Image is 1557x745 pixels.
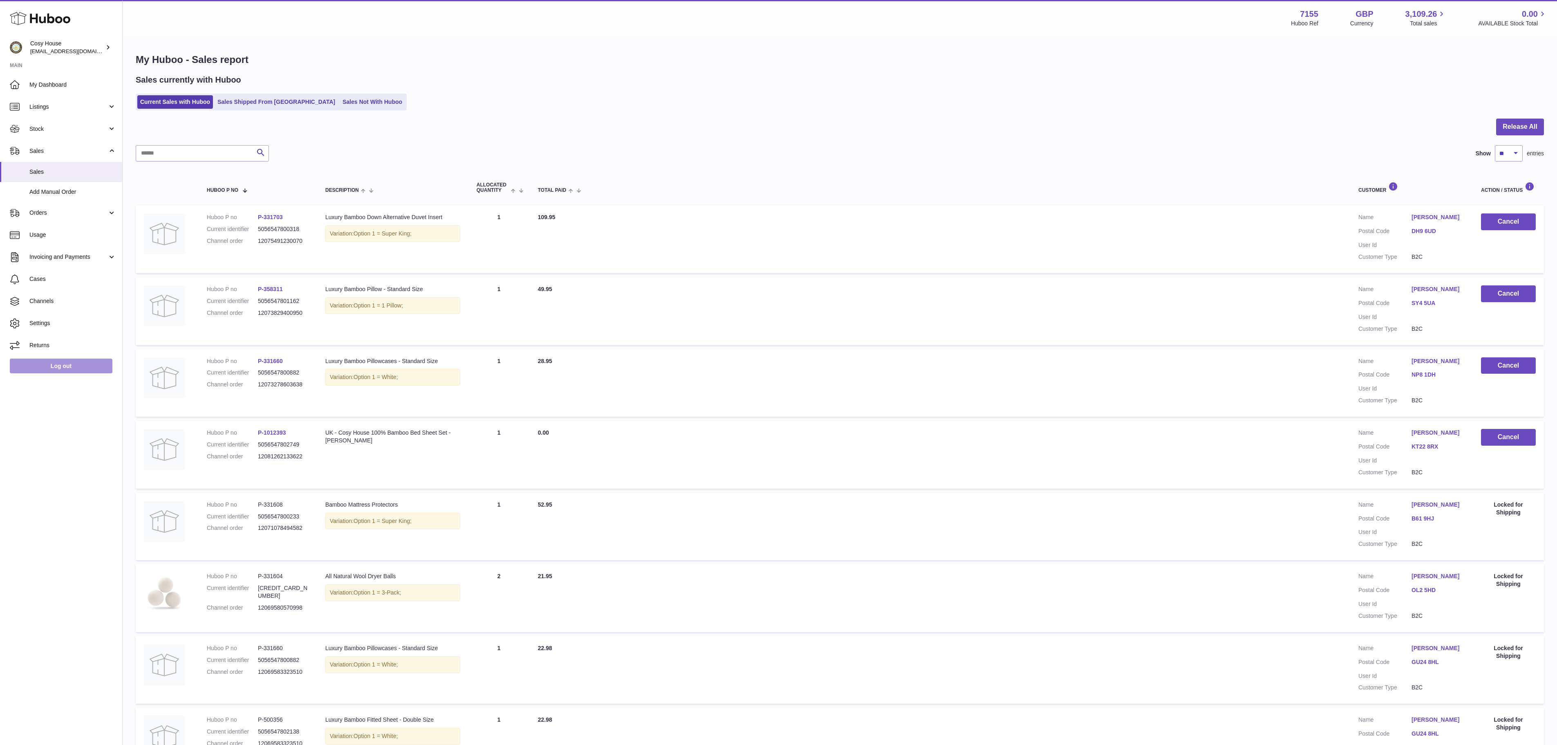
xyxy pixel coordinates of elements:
[353,589,401,596] span: Option 1 = 3-Pack;
[207,604,258,612] dt: Channel order
[538,188,566,193] span: Total paid
[538,358,552,364] span: 28.95
[258,716,309,724] dd: P-500356
[325,225,460,242] div: Variation:
[1412,501,1465,509] a: [PERSON_NAME]
[1358,357,1412,367] dt: Name
[1358,469,1412,476] dt: Customer Type
[1358,658,1412,668] dt: Postal Code
[1356,9,1373,20] strong: GBP
[1300,9,1318,20] strong: 7155
[1358,457,1412,465] dt: User Id
[29,147,107,155] span: Sales
[29,125,107,133] span: Stock
[1481,429,1536,446] button: Cancel
[1412,716,1465,724] a: [PERSON_NAME]
[325,297,460,314] div: Variation:
[144,644,185,685] img: no-photo.jpg
[1478,20,1547,27] span: AVAILABLE Stock Total
[258,358,283,364] a: P-331660
[325,572,460,580] div: All Natural Wool Dryer Balls
[10,41,22,54] img: info@wholesomegoods.com
[1412,371,1465,379] a: NP8 1DH
[325,188,359,193] span: Description
[1358,684,1412,691] dt: Customer Type
[10,359,112,373] a: Log out
[258,214,283,220] a: P-331703
[1358,253,1412,261] dt: Customer Type
[1527,150,1544,157] span: entries
[29,275,116,283] span: Cases
[325,213,460,221] div: Luxury Bamboo Down Alternative Duvet Insert
[207,668,258,676] dt: Channel order
[258,644,309,652] dd: P-331660
[340,95,405,109] a: Sales Not With Huboo
[325,728,460,745] div: Variation:
[136,74,241,85] h2: Sales currently with Huboo
[1481,716,1536,732] div: Locked for Shipping
[1412,357,1465,365] a: [PERSON_NAME]
[538,645,552,651] span: 22.98
[144,285,185,326] img: no-photo.jpg
[207,513,258,521] dt: Current identifier
[1412,730,1465,738] a: GU24 8HL
[1358,644,1412,654] dt: Name
[29,231,116,239] span: Usage
[353,518,412,524] span: Option 1 = Super King;
[29,81,116,89] span: My Dashboard
[1412,612,1465,620] dd: B2C
[353,374,398,380] span: Option 1 = White;
[538,214,555,220] span: 109.95
[468,277,530,345] td: 1
[258,668,309,676] dd: 12069583323510
[144,429,185,470] img: no-photo.jpg
[207,524,258,532] dt: Channel order
[1412,429,1465,437] a: [PERSON_NAME]
[207,572,258,580] dt: Huboo P no
[325,285,460,293] div: Luxury Bamboo Pillow - Standard Size
[207,285,258,293] dt: Huboo P no
[29,297,116,305] span: Channels
[1412,572,1465,580] a: [PERSON_NAME]
[325,584,460,601] div: Variation:
[207,381,258,388] dt: Channel order
[1358,285,1412,295] dt: Name
[1358,528,1412,536] dt: User Id
[325,716,460,724] div: Luxury Bamboo Fitted Sheet - Double Size
[144,572,185,613] img: wool-dryer-balls-3-pack.png
[1412,540,1465,548] dd: B2C
[1358,443,1412,453] dt: Postal Code
[325,429,460,444] div: UK - Cosy House 100% Bamboo Bed Sheet Set - [PERSON_NAME]
[1476,150,1491,157] label: Show
[207,644,258,652] dt: Huboo P no
[325,644,460,652] div: Luxury Bamboo Pillowcases - Standard Size
[258,453,309,460] dd: 12081262133622
[353,733,398,739] span: Option 1 = White;
[468,421,530,489] td: 1
[1481,501,1536,516] div: Locked for Shipping
[258,309,309,317] dd: 12073829400950
[1412,515,1465,523] a: B61 9HJ
[258,225,309,233] dd: 5056547800318
[258,524,309,532] dd: 12071078494582
[325,369,460,386] div: Variation:
[258,656,309,664] dd: 5056547800882
[1412,684,1465,691] dd: B2C
[258,604,309,612] dd: 12069580570998
[144,357,185,398] img: no-photo.jpg
[215,95,338,109] a: Sales Shipped From [GEOGRAPHIC_DATA]
[538,716,552,723] span: 22.98
[1358,600,1412,608] dt: User Id
[207,309,258,317] dt: Channel order
[1358,572,1412,582] dt: Name
[1405,9,1447,27] a: 3,109.26 Total sales
[1358,501,1412,511] dt: Name
[468,349,530,417] td: 1
[1358,586,1412,596] dt: Postal Code
[258,237,309,245] dd: 12075491230070
[207,429,258,437] dt: Huboo P no
[258,572,309,580] dd: P-331604
[29,341,116,349] span: Returns
[1358,716,1412,726] dt: Name
[207,728,258,736] dt: Current identifier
